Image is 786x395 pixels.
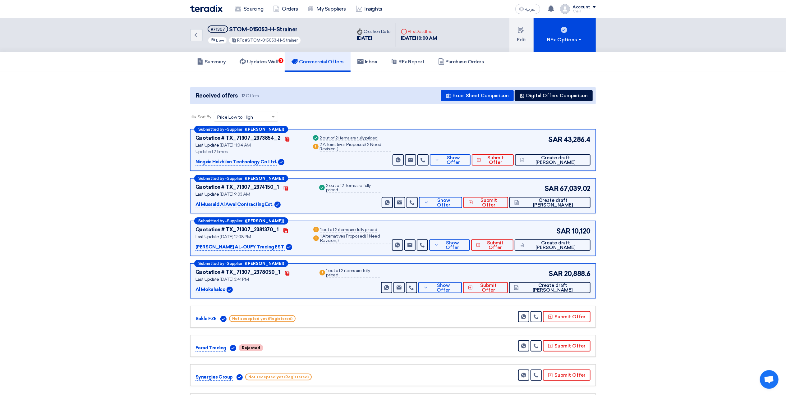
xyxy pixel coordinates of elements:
span: 67,039.02 [560,184,591,194]
b: ([PERSON_NAME]) [245,261,284,266]
button: Create draft [PERSON_NAME] [515,154,591,166]
p: Sakla FZE [195,315,217,323]
span: ) [337,146,338,152]
span: Supplier [227,261,242,266]
span: [DATE] 12:08 PM [220,234,251,239]
a: Sourcing [230,2,268,16]
button: Create draft [PERSON_NAME] [509,197,591,208]
button: Submit Offer [463,197,508,208]
span: Submit Offer [483,156,509,165]
span: Submit Offer [474,283,503,293]
b: ([PERSON_NAME]) [245,219,284,223]
a: Commercial Offers [285,52,351,72]
a: My Suppliers [303,2,351,16]
b: ([PERSON_NAME]) [245,176,284,180]
span: Show Offer [430,198,457,207]
span: SAR [556,226,571,236]
button: Show Offer [430,154,471,166]
div: – [194,175,288,182]
span: Create draft [PERSON_NAME] [521,198,586,207]
span: 20,888.6 [564,269,591,279]
img: Verified Account [286,244,292,250]
img: Verified Account [278,159,284,165]
span: Supplier [227,219,242,223]
div: Quotation # TX_71307_2374150_1 [195,184,279,191]
div: #71307 [211,27,225,31]
img: Verified Account [274,202,281,208]
span: SAR [545,184,559,194]
span: Submitted by [198,127,224,131]
button: Submit Offer [543,311,591,322]
h5: Commercial Offers [292,59,344,65]
span: Show Offer [441,156,466,165]
button: Submit Offer [471,239,513,251]
a: Purchase Orders [431,52,491,72]
button: Create draft [PERSON_NAME] [515,239,591,251]
span: Supplier [227,127,242,131]
img: Teradix logo [190,5,223,12]
button: Submit Offer [472,154,514,166]
h5: Updates Wall [240,59,278,65]
span: Show Offer [430,283,457,293]
a: Inbox [351,52,384,72]
img: Verified Account [220,316,227,322]
span: Last Update [195,277,219,282]
img: Verified Account [237,374,243,380]
div: Quotation # TX_71307_2373854_2 [195,134,280,142]
div: RFx Options [547,36,582,43]
span: 1 Need Revision, [320,234,380,243]
span: 10,120 [572,226,591,236]
b: ([PERSON_NAME]) [245,127,284,131]
span: [DATE] 9:03 AM [220,192,250,197]
p: Al Mokahalco [195,286,225,293]
div: [DATE] [357,35,391,42]
div: Quotation # TX_71307_2381370_1 [195,226,279,234]
span: Show Offer [440,241,465,250]
span: Not accepted yet (Registered) [245,374,312,380]
button: RFx Options [534,18,596,52]
div: 2 out of 2 items are fully priced [320,136,378,141]
span: 3 [278,58,283,63]
div: 1 out of 2 items are fully priced [320,228,377,233]
span: Low [216,38,224,43]
span: Last Update [195,192,219,197]
h5: Purchase Orders [438,59,484,65]
span: Rejected [239,344,263,351]
span: SAR [549,269,563,279]
div: – [194,217,288,225]
span: 2 Need Revision, [320,142,381,152]
span: Received offers [196,92,238,100]
span: RFx [237,38,244,43]
div: – [194,260,288,267]
img: Verified Account [230,345,236,351]
a: RFx Report [384,52,431,72]
img: profile_test.png [560,4,570,14]
button: Edit [509,18,534,52]
div: Updated 2 times [195,148,304,155]
button: Digital Offers Comparison [515,90,593,101]
button: Submit Offer [543,370,591,381]
a: Insights [351,2,387,16]
h5: RFx Report [391,59,424,65]
span: STOM-015053-H-Strainer [229,26,297,33]
h5: STOM-015053-H-Strainer [208,25,301,33]
span: [DATE] 11:04 AM [220,143,251,148]
div: Quotation # TX_71307_2378050_1 [195,269,280,276]
button: Show Offer [418,282,462,293]
div: 2 out of 2 items are fully priced [326,184,380,193]
p: Farad Trading [195,344,226,352]
a: Summary [190,52,233,72]
p: Al Mussaid Al Awal Contracting Est. [195,201,273,208]
span: Submit Offer [482,241,508,250]
a: Orders [268,2,303,16]
div: RFx Deadline [401,28,437,35]
button: Submit Offer [463,282,508,293]
button: Show Offer [419,197,462,208]
span: 12 Offers [241,93,259,99]
div: 1 out of 2 items are fully priced [326,269,380,278]
span: Create draft [PERSON_NAME] [526,156,586,165]
button: Submit Offer [543,340,591,352]
div: 1 Alternatives Proposed [320,234,390,243]
button: العربية [515,4,540,14]
img: Verified Account [227,287,233,293]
